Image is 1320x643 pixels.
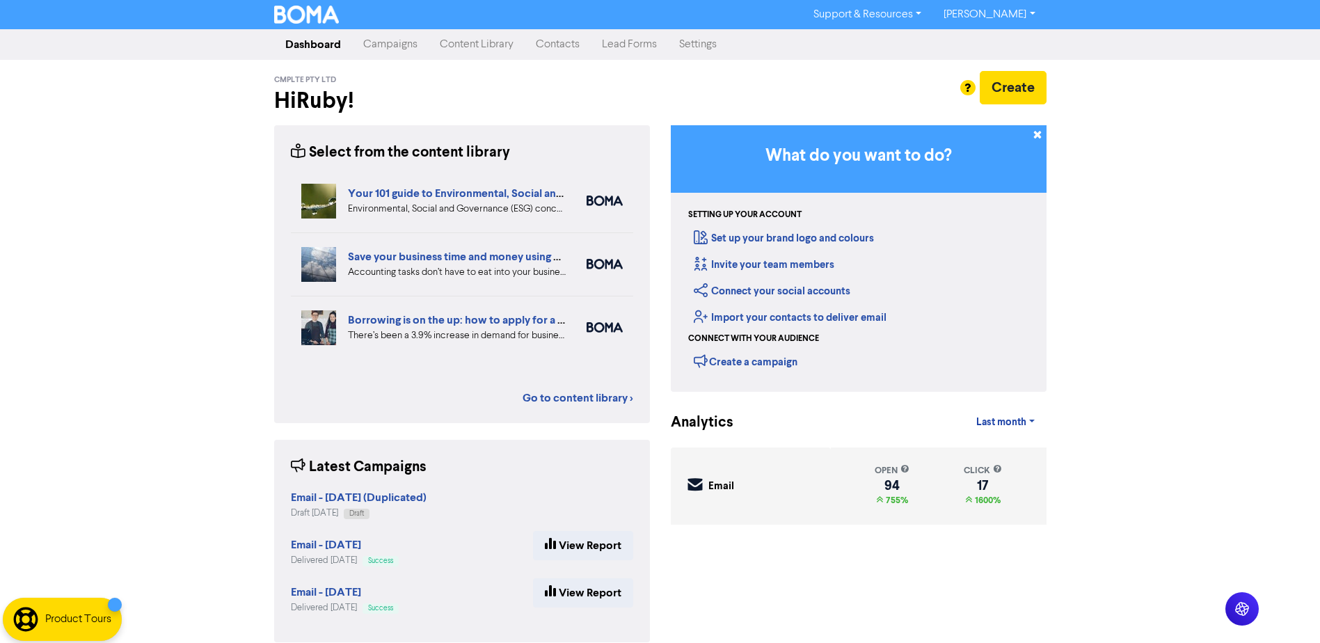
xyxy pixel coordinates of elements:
[274,75,336,85] span: CMPLTE Pty Ltd
[802,3,932,26] a: Support & Resources
[883,495,908,506] span: 755%
[291,142,510,164] div: Select from the content library
[348,328,566,343] div: There’s been a 3.9% increase in demand for business loans from Aussie businesses. Find out the be...
[671,125,1047,392] div: Getting Started in BOMA
[348,202,566,216] div: Environmental, Social and Governance (ESG) concerns are a vital part of running a business. Our 1...
[291,585,361,599] strong: Email - [DATE]
[980,71,1047,104] button: Create
[348,313,624,327] a: Borrowing is on the up: how to apply for a business loan
[688,333,819,345] div: Connect with your audience
[291,493,427,504] a: Email - [DATE] (Duplicated)
[291,587,361,598] a: Email - [DATE]
[291,601,399,614] div: Delivered [DATE]
[964,480,1002,491] div: 17
[875,464,909,477] div: open
[964,464,1002,477] div: click
[348,265,566,280] div: Accounting tasks don’t have to eat into your business time. With the right cloud accounting softw...
[694,258,834,271] a: Invite your team members
[591,31,668,58] a: Lead Forms
[965,408,1046,436] a: Last month
[291,491,427,505] strong: Email - [DATE] (Duplicated)
[349,510,364,517] span: Draft
[1250,576,1320,643] iframe: Chat Widget
[694,232,874,245] a: Set up your brand logo and colours
[708,479,734,495] div: Email
[291,538,361,552] strong: Email - [DATE]
[429,31,525,58] a: Content Library
[533,578,633,608] a: View Report
[694,351,797,372] div: Create a campaign
[875,480,909,491] div: 94
[692,146,1026,166] h3: What do you want to do?
[668,31,728,58] a: Settings
[291,457,427,478] div: Latest Campaigns
[525,31,591,58] a: Contacts
[671,412,716,434] div: Analytics
[291,540,361,551] a: Email - [DATE]
[348,186,656,200] a: Your 101 guide to Environmental, Social and Governance (ESG)
[523,390,633,406] a: Go to content library >
[694,285,850,298] a: Connect your social accounts
[587,196,623,206] img: boma
[368,557,393,564] span: Success
[972,495,1001,506] span: 1600%
[274,88,650,114] h2: Hi Ruby !
[587,259,623,269] img: boma_accounting
[976,416,1026,429] span: Last month
[291,554,399,567] div: Delivered [DATE]
[274,31,352,58] a: Dashboard
[694,311,886,324] a: Import your contacts to deliver email
[274,6,340,24] img: BOMA Logo
[348,250,641,264] a: Save your business time and money using cloud accounting
[533,531,633,560] a: View Report
[587,322,623,333] img: boma
[932,3,1046,26] a: [PERSON_NAME]
[368,605,393,612] span: Success
[688,209,802,221] div: Setting up your account
[291,507,427,520] div: Draft [DATE]
[352,31,429,58] a: Campaigns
